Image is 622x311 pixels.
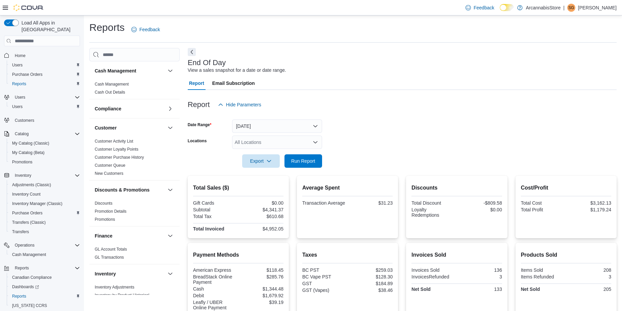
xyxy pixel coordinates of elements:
h3: End Of Day [188,59,226,67]
span: Operations [12,241,80,249]
span: Reports [12,294,26,299]
a: Customer Loyalty Points [95,147,138,152]
div: $1,344.48 [239,286,283,292]
span: Inventory Manager (Classic) [12,201,62,206]
button: Reports [7,79,83,89]
h3: Cash Management [95,67,136,74]
h2: Payment Methods [193,251,283,259]
span: Transfers [9,228,80,236]
span: SG [568,4,574,12]
button: Inventory [95,270,165,277]
button: Catalog [12,130,31,138]
div: $118.45 [239,267,283,273]
span: Catalog [15,131,29,137]
button: Transfers (Classic) [7,218,83,227]
a: Discounts [95,201,113,206]
span: Inventory [15,173,31,178]
span: Users [9,103,80,111]
span: Customers [12,116,80,124]
a: [US_STATE] CCRS [9,302,50,310]
span: Operations [15,243,35,248]
span: Inventory Adjustments [95,284,134,290]
div: BC Vape PST [302,274,346,279]
a: Transfers [9,228,32,236]
span: [US_STATE] CCRS [12,303,47,308]
a: Customer Purchase History [95,155,144,160]
span: My Catalog (Beta) [12,150,45,155]
strong: Net Sold [521,287,540,292]
span: Inventory Manager (Classic) [9,200,80,208]
span: Customers [15,118,34,123]
a: New Customers [95,171,123,176]
div: $31.23 [349,200,393,206]
span: Promotions [95,217,115,222]
a: Home [12,52,28,60]
a: Cash Out Details [95,90,125,95]
div: Discounts & Promotions [89,199,180,226]
a: Inventory by Product Historical [95,293,149,298]
h3: Compliance [95,105,121,112]
button: Inventory [166,270,174,278]
span: Users [12,62,23,68]
a: Users [9,61,25,69]
div: 3 [458,274,502,279]
h3: Customer [95,124,117,131]
span: Adjustments (Classic) [12,182,51,188]
span: Hide Parameters [226,101,261,108]
div: Loyalty Redemptions [411,207,455,218]
div: Subtotal [193,207,237,212]
button: Next [188,48,196,56]
button: Users [1,93,83,102]
button: Adjustments (Classic) [7,180,83,190]
button: Customers [1,115,83,125]
span: Cash Management [9,251,80,259]
a: Cash Management [9,251,49,259]
button: Promotions [7,157,83,167]
span: Reports [12,81,26,87]
button: Cash Management [166,67,174,75]
span: Home [15,53,26,58]
a: Purchase Orders [9,209,45,217]
a: GL Account Totals [95,247,127,252]
span: Purchase Orders [12,72,43,77]
div: Transaction Average [302,200,346,206]
a: Users [9,103,25,111]
span: Promotion Details [95,209,127,214]
a: My Catalog (Beta) [9,149,47,157]
span: Customer Activity List [95,139,133,144]
a: Adjustments (Classic) [9,181,54,189]
span: Inventory [12,171,80,179]
div: $1,179.24 [567,207,611,212]
div: $39.19 [239,300,283,305]
div: $1,679.92 [239,293,283,298]
button: Reports [7,292,83,301]
strong: Total Invoiced [193,226,224,231]
span: My Catalog (Beta) [9,149,80,157]
div: Finance [89,245,180,264]
button: Discounts & Promotions [166,186,174,194]
button: Customer [95,124,165,131]
a: Cash Management [95,82,129,87]
span: Export [246,154,276,168]
button: Finance [166,232,174,240]
a: Transfers (Classic) [9,218,48,226]
a: GL Transactions [95,255,124,260]
button: Reports [12,264,32,272]
div: Total Profit [521,207,565,212]
span: Users [12,93,80,101]
div: $128.30 [349,274,393,279]
a: Dashboards [7,282,83,292]
button: [DATE] [232,119,322,133]
span: Feedback [474,4,494,11]
h2: Cost/Profit [521,184,611,192]
button: [US_STATE] CCRS [7,301,83,310]
div: $285.76 [239,274,283,279]
span: Cash Management [12,252,46,257]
